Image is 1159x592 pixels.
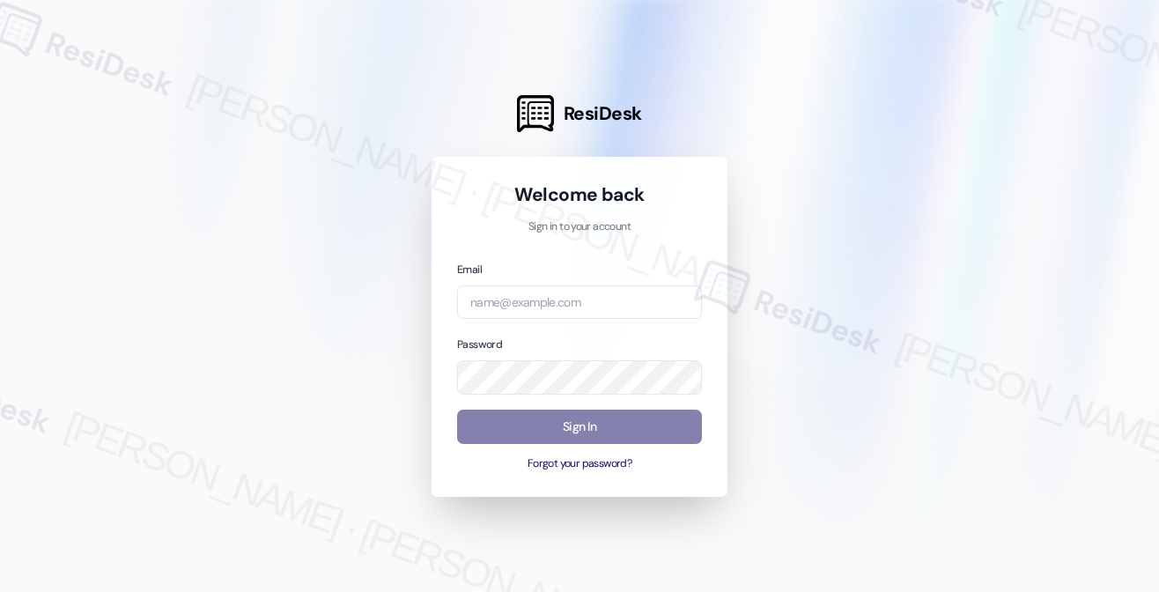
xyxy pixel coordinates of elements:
h1: Welcome back [457,182,702,207]
button: Sign In [457,410,702,444]
input: name@example.com [457,285,702,320]
button: Forgot your password? [457,456,702,472]
img: ResiDesk Logo [517,95,554,132]
p: Sign in to your account [457,219,702,235]
label: Email [457,263,482,277]
label: Password [457,337,502,351]
span: ResiDesk [564,101,642,126]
